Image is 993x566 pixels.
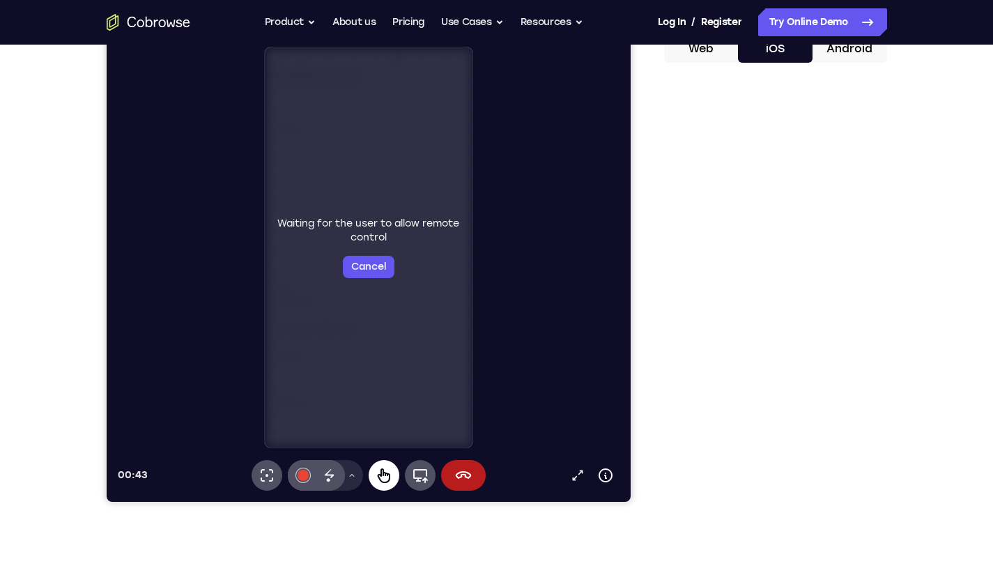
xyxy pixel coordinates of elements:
[441,8,504,36] button: Use Cases
[6,291,217,310] h2: Transactions
[6,374,217,387] div: [DATE]
[392,8,424,36] a: Pricing
[265,8,316,36] button: Product
[11,434,41,446] span: 00:43
[107,14,190,31] a: Go to the home page
[334,425,379,456] button: End session
[813,35,887,63] button: Android
[664,35,739,63] button: Web
[236,221,288,243] button: Cancel
[6,324,217,337] div: [DATE]
[234,425,256,456] button: Drawing tools menu
[521,8,583,36] button: Resources
[298,425,329,456] button: Full device
[738,35,813,63] button: iOS
[457,427,485,454] a: Popout
[145,425,176,456] button: Laser pointer
[6,15,217,40] a: Cobrowse
[107,35,631,502] iframe: Agent
[262,425,293,456] button: Remote control
[485,427,513,454] button: Device info
[158,13,367,413] iframe: remote-screen
[658,8,686,36] a: Log In
[208,425,238,456] button: Disappearing ink
[164,182,361,243] div: Waiting for the user to allow remote control
[181,425,212,456] button: Annotations color
[6,79,217,92] p: Balance
[691,14,695,31] span: /
[332,8,376,36] a: About us
[758,8,887,36] a: Try Online Demo
[6,252,217,277] div: Spent this month
[701,8,741,36] a: Register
